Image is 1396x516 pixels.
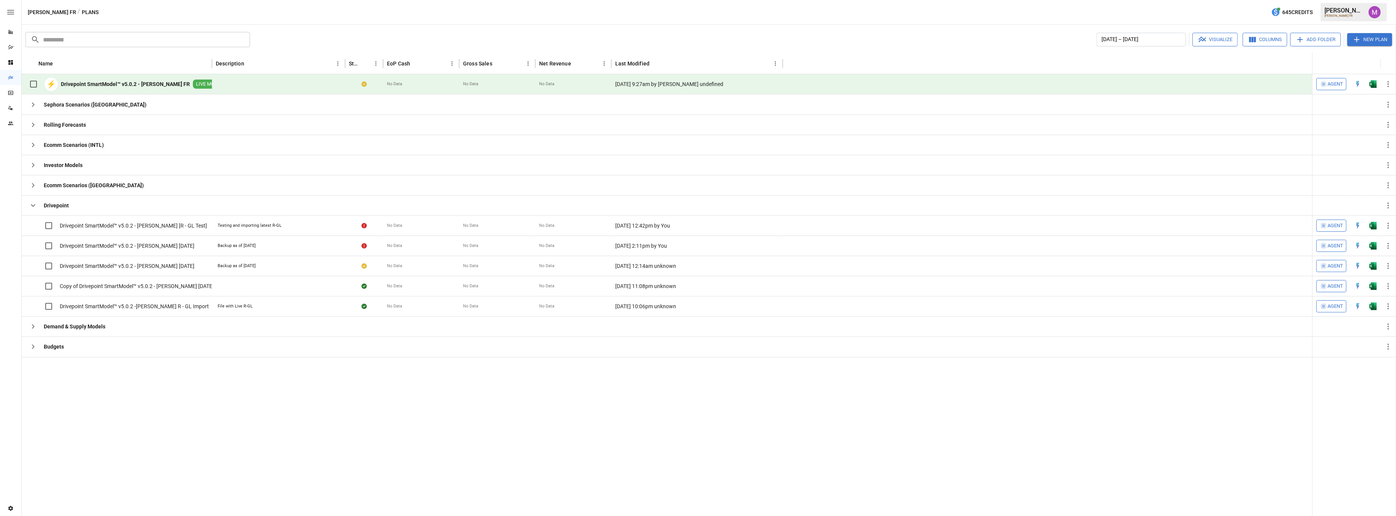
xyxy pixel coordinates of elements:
span: Agent [1328,80,1343,89]
div: Open in Quick Edit [1354,242,1362,250]
span: Agent [1328,282,1343,291]
span: No Data [387,243,402,249]
img: quick-edit-flash.b8aec18c.svg [1354,303,1362,310]
div: [DATE] 12:14am unknown [611,256,783,276]
span: No Data [539,283,554,289]
span: No Data [387,303,402,309]
div: File with Live R-GL [218,303,253,309]
span: No Data [387,81,402,87]
div: Last Modified [615,61,649,67]
div: Name [38,61,53,67]
img: Umer Muhammed [1369,6,1381,18]
button: Sort [650,58,661,69]
span: LIVE MODEL [193,81,226,88]
span: No Data [539,263,554,269]
button: Agent [1316,220,1347,232]
button: Agent [1316,280,1347,292]
span: No Data [387,223,402,229]
button: Sort [54,58,65,69]
div: Sync complete [361,303,367,310]
span: No Data [387,283,402,289]
div: [DATE] 9:27am by [PERSON_NAME] undefined [611,74,783,94]
div: Net Revenue [539,61,571,67]
button: Net Revenue column menu [599,58,610,69]
div: [PERSON_NAME] FR [1324,14,1364,18]
button: Status column menu [371,58,381,69]
img: excel-icon.76473adf.svg [1369,222,1377,229]
b: Ecomm Scenarios (INTL) [44,141,104,149]
button: Visualize [1192,33,1238,46]
img: quick-edit-flash.b8aec18c.svg [1354,282,1362,290]
button: Gross Sales column menu [523,58,533,69]
span: No Data [463,81,478,87]
button: Last Modified column menu [770,58,781,69]
img: excel-icon.76473adf.svg [1369,242,1377,250]
span: Copy of Drivepoint SmartModel™ v5.0.2 - [PERSON_NAME] [DATE] [60,282,214,290]
button: Sort [360,58,371,69]
div: Error during sync. [361,222,367,229]
button: Sort [1385,58,1396,69]
span: Agent [1328,302,1343,311]
button: [PERSON_NAME] FR [28,8,76,17]
b: Drivepoint SmartModel™ v5.0.2 - [PERSON_NAME] FR [61,80,190,88]
div: [DATE] 11:08pm unknown [611,276,783,296]
span: No Data [463,283,478,289]
span: Drivepoint SmartModel™ v5.0.2 - [PERSON_NAME] [DATE] [60,242,194,250]
div: [DATE] 2:11pm by You [611,236,783,256]
b: Ecomm Scenarios ([GEOGRAPHIC_DATA]) [44,182,144,189]
div: Status [349,61,359,67]
div: Open in Excel [1369,282,1377,290]
span: No Data [463,243,478,249]
div: Gross Sales [463,61,492,67]
span: No Data [463,223,478,229]
b: Investor Models [44,161,83,169]
span: No Data [387,263,402,269]
div: Your plan has changes in Excel that are not reflected in the Drivepoint Data Warehouse, select "S... [361,262,367,270]
div: Open in Quick Edit [1354,282,1362,290]
div: Open in Excel [1369,303,1377,310]
img: excel-icon.76473adf.svg [1369,282,1377,290]
img: quick-edit-flash.b8aec18c.svg [1354,262,1362,270]
span: Agent [1328,262,1343,271]
div: Open in Quick Edit [1354,303,1362,310]
div: Open in Quick Edit [1354,80,1362,88]
div: Open in Excel [1369,262,1377,270]
button: Add Folder [1290,33,1341,46]
div: Open in Quick Edit [1354,262,1362,270]
button: Agent [1316,300,1347,312]
button: Agent [1316,240,1347,252]
div: ⚡ [45,78,58,91]
div: Testing and importing latest R-GL [218,223,282,229]
button: Sort [245,58,256,69]
button: Columns [1243,33,1287,46]
div: Open in Excel [1369,222,1377,229]
div: Error during sync. [361,242,367,250]
div: Open in Excel [1369,242,1377,250]
b: Rolling Forecasts [44,121,86,129]
img: quick-edit-flash.b8aec18c.svg [1354,222,1362,229]
button: EoP Cash column menu [447,58,457,69]
button: [DATE] – [DATE] [1097,33,1186,46]
b: Budgets [44,343,64,350]
span: Drivepoint SmartModel™ v5.0.2 - [PERSON_NAME] [R - GL Test] [60,222,207,229]
button: Description column menu [333,58,343,69]
span: No Data [463,303,478,309]
span: Drivepoint SmartModel™ v5.0.2 - [PERSON_NAME] [DATE] [60,262,194,270]
span: No Data [539,81,554,87]
button: Sort [493,58,504,69]
img: excel-icon.76473adf.svg [1369,303,1377,310]
button: 645Credits [1268,5,1316,19]
div: EoP Cash [387,61,410,67]
b: Demand & Supply Models [44,323,105,330]
span: No Data [539,303,554,309]
div: Description [216,61,244,67]
button: Umer Muhammed [1364,2,1385,23]
div: Sync complete [361,282,367,290]
button: Agent [1316,78,1347,90]
div: [DATE] 10:06pm unknown [611,296,783,316]
span: 645 Credits [1282,8,1313,17]
div: [PERSON_NAME] [1324,7,1364,14]
button: Sort [411,58,422,69]
button: Agent [1316,260,1347,272]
